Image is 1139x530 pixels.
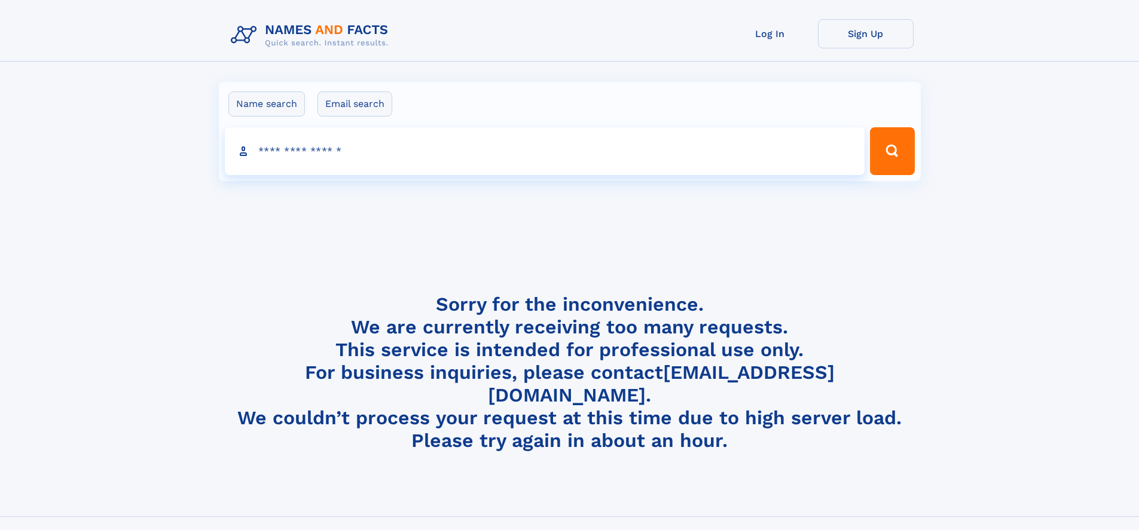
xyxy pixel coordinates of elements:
[870,127,914,175] button: Search Button
[722,19,818,48] a: Log In
[226,19,398,51] img: Logo Names and Facts
[317,91,392,117] label: Email search
[225,127,865,175] input: search input
[818,19,914,48] a: Sign Up
[226,293,914,452] h4: Sorry for the inconvenience. We are currently receiving too many requests. This service is intend...
[488,361,835,406] a: [EMAIL_ADDRESS][DOMAIN_NAME]
[228,91,305,117] label: Name search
